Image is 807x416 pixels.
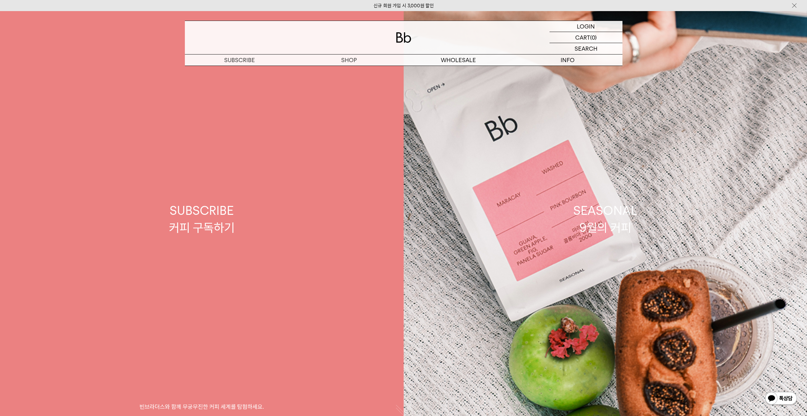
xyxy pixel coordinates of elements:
[396,32,411,43] img: 로고
[765,391,797,406] img: 카카오톡 채널 1:1 채팅 버튼
[590,32,597,43] p: (0)
[550,32,622,43] a: CART (0)
[294,54,404,66] a: SHOP
[169,202,235,236] div: SUBSCRIBE 커피 구독하기
[577,21,595,32] p: LOGIN
[374,3,434,9] a: 신규 회원 가입 시 3,000원 할인
[573,202,637,236] div: SEASONAL 9월의 커피
[404,54,513,66] p: WHOLESALE
[513,54,622,66] p: INFO
[550,21,622,32] a: LOGIN
[575,32,590,43] p: CART
[185,54,294,66] a: SUBSCRIBE
[575,43,597,54] p: SEARCH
